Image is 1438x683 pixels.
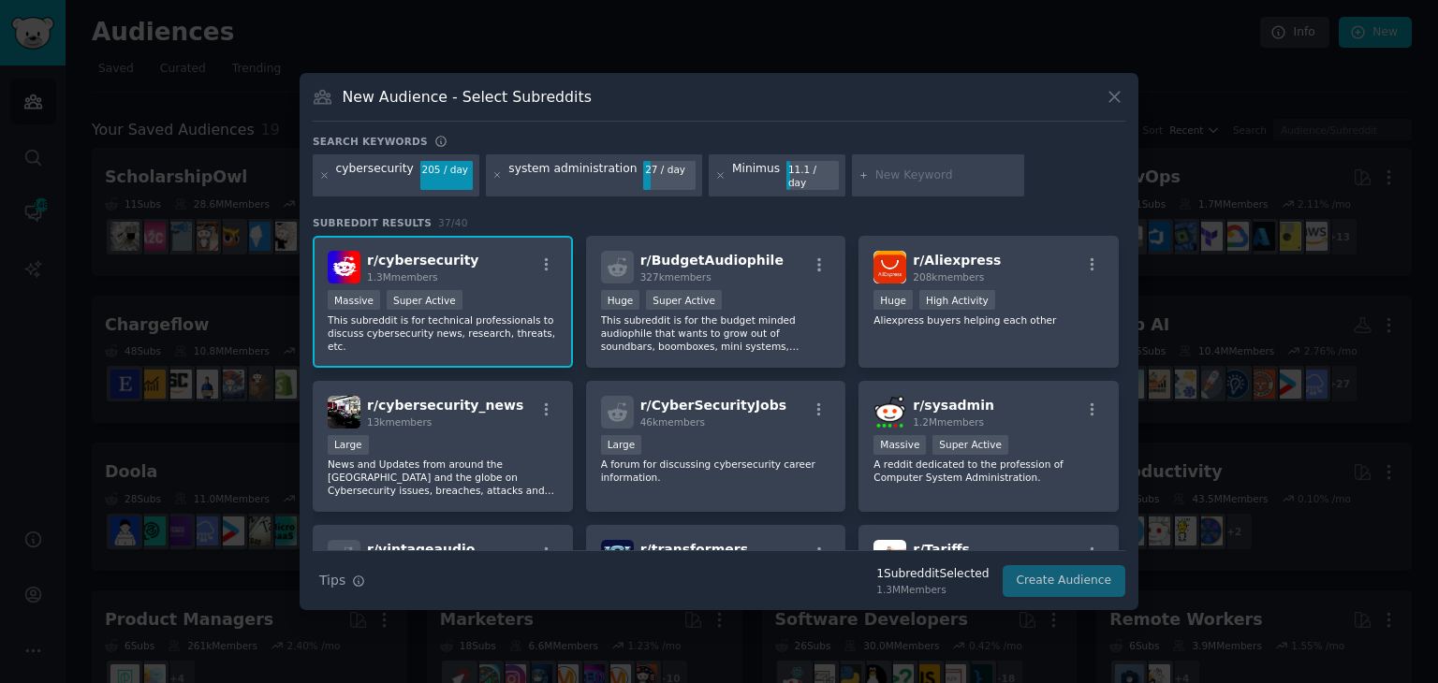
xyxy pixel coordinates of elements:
span: r/ sysadmin [913,398,994,413]
h3: Search keywords [313,135,428,148]
div: Super Active [932,435,1008,455]
img: cybersecurity_news [328,396,360,429]
span: 13k members [367,416,432,428]
p: This subreddit is for technical professionals to discuss cybersecurity news, research, threats, etc. [328,313,558,353]
div: 27 / day [643,161,696,178]
div: Huge [873,290,913,310]
div: Large [328,435,369,455]
span: 1.3M members [367,271,438,283]
button: Tips [313,564,372,597]
span: r/ vintageaudio [367,542,475,557]
p: A reddit dedicated to the profession of Computer System Administration. [873,458,1104,484]
span: r/ BudgetAudiophile [640,253,784,268]
span: 37 / 40 [438,217,468,228]
p: News and Updates from around the [GEOGRAPHIC_DATA] and the globe on Cybersecurity issues, breache... [328,458,558,497]
div: Super Active [646,290,722,310]
div: Massive [873,435,926,455]
span: r/ transformers [640,542,748,557]
span: Subreddit Results [313,216,432,229]
div: 1.3M Members [876,583,989,596]
img: cybersecurity [328,251,360,283]
h3: New Audience - Select Subreddits [343,87,592,107]
input: New Keyword [875,167,1018,184]
span: Tips [319,571,345,590]
div: Huge [601,290,640,310]
span: r/ Aliexpress [913,253,1001,268]
span: 1.2M members [913,416,984,428]
div: 205 / day [420,161,473,178]
div: Minimus [732,161,780,191]
div: system administration [508,161,637,191]
p: Aliexpress buyers helping each other [873,313,1104,327]
div: Large [601,435,642,455]
img: transformers [601,540,634,573]
span: 327k members [640,271,712,283]
div: 11.1 / day [786,161,839,191]
div: Super Active [387,290,462,310]
div: High Activity [919,290,995,310]
div: cybersecurity [336,161,414,191]
img: sysadmin [873,396,906,429]
img: Tariffs [873,540,906,573]
p: This subreddit is for the budget minded audiophile that wants to grow out of soundbars, boomboxes... [601,313,831,353]
div: Massive [328,290,380,310]
span: 46k members [640,416,705,428]
div: 1 Subreddit Selected [876,566,989,583]
span: r/ Tariffs [913,542,970,557]
p: A forum for discussing cybersecurity career information. [601,458,831,484]
span: r/ CyberSecurityJobs [640,398,786,413]
img: Aliexpress [873,251,906,283]
span: r/ cybersecurity_news [367,398,523,413]
span: r/ cybersecurity [367,253,479,268]
span: 208k members [913,271,984,283]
